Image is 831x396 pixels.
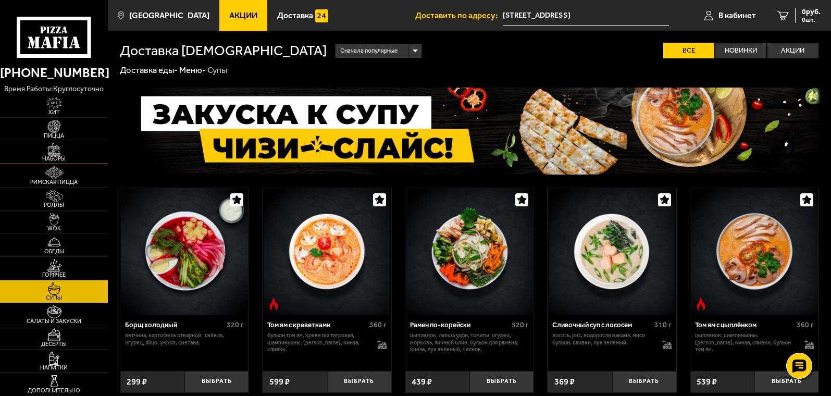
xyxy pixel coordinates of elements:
label: Акции [767,43,818,58]
img: Том ям с цыплёнком [691,188,817,315]
div: Том ям с цыплёнком [695,321,794,329]
button: Выбрать [469,371,534,392]
span: 369 ₽ [554,377,575,386]
img: Острое блюдо [694,298,708,311]
span: 360 г [369,320,387,329]
p: цыпленок, шампиньоны, [PERSON_NAME], кинза, сливки, бульон том ям. [695,332,796,353]
span: Бухарестская улица, 112 [503,6,669,26]
img: Борщ холодный [121,188,247,315]
p: бульон том ям, креветка тигровая, шампиньоны, [PERSON_NAME], кинза, сливки. [267,332,368,353]
p: ветчина, картофель отварной , свёкла, огурец, яйцо, укроп, сметана. [125,332,244,346]
a: Рамен по-корейски [405,188,534,315]
span: В кабинет [718,11,756,20]
img: Острое блюдо [267,298,280,311]
span: 320 г [227,320,244,329]
span: Доставка [277,11,313,20]
a: Острое блюдоТом ям с креветками [263,188,391,315]
div: Том ям с креветками [267,321,366,329]
span: Акции [229,11,257,20]
img: Рамен по-корейски [406,188,532,315]
a: Борщ холодный [120,188,249,315]
label: Все [663,43,714,58]
span: 520 г [512,320,529,329]
a: Доставка еды- [120,65,178,75]
input: Ваш адрес доставки [503,6,669,26]
img: Том ям с креветками [264,188,390,315]
p: цыпленок, лапша удон, томаты, огурец, морковь, яичный блин, бульон для рамена, кинза, лук зеленый... [410,332,529,353]
span: Доставить по адресу: [415,11,503,20]
span: 299 ₽ [127,377,147,386]
img: Сливочный суп с лососем [549,188,675,315]
h1: Доставка [DEMOGRAPHIC_DATA] [120,44,327,58]
span: 310 г [654,320,672,329]
button: Выбрать [327,371,391,392]
p: лосось, рис, водоросли вакамэ, мисо бульон, сливки, лук зеленый. [552,332,653,346]
button: Выбрать [754,371,818,392]
span: 599 ₽ [269,377,290,386]
span: [GEOGRAPHIC_DATA] [129,11,209,20]
div: Рамен по-корейски [410,321,509,329]
a: Острое блюдоТом ям с цыплёнком [690,188,819,315]
a: Меню- [179,65,206,75]
span: 360 г [797,320,814,329]
span: 539 ₽ [697,377,717,386]
img: 15daf4d41897b9f0e9f617042186c801.svg [315,9,328,22]
button: Выбрать [612,371,676,392]
div: Супы [207,65,227,76]
button: Выбрать [184,371,249,392]
a: Сливочный суп с лососем [548,188,676,315]
div: Сливочный суп с лососем [552,321,651,329]
span: 0 руб. [802,8,821,16]
span: Сначала популярные [340,43,398,59]
span: 0 шт. [802,17,821,23]
div: Борщ холодный [125,321,224,329]
span: 439 ₽ [412,377,432,386]
label: Новинки [715,43,766,58]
